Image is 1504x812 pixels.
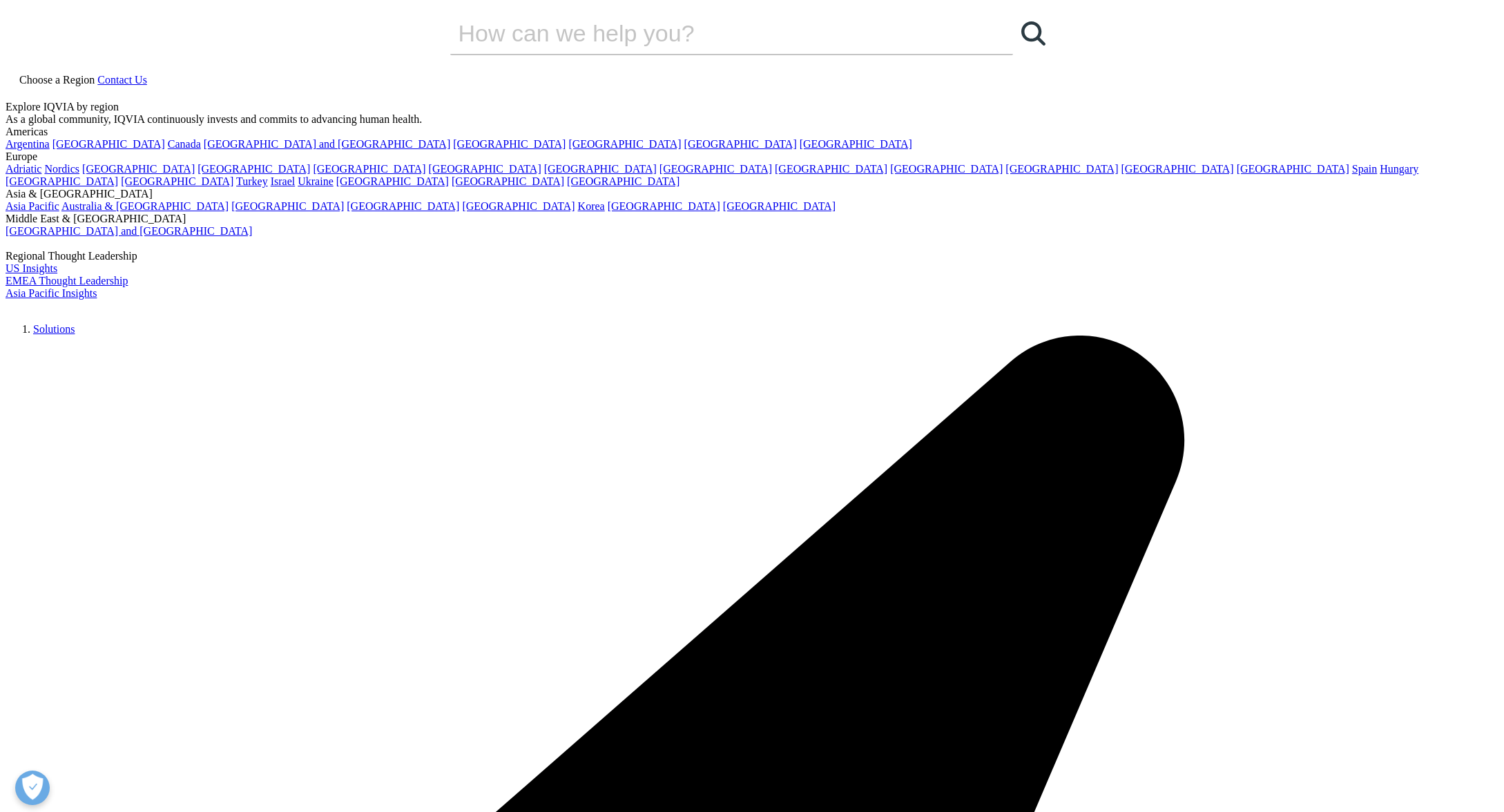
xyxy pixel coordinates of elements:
a: [GEOGRAPHIC_DATA] [567,175,679,187]
a: Hungary [1380,163,1418,175]
a: [GEOGRAPHIC_DATA] [775,163,887,175]
a: Argentina [6,138,50,150]
div: Middle East & [GEOGRAPHIC_DATA] [6,213,1498,225]
a: [GEOGRAPHIC_DATA] [1121,163,1233,175]
a: Adriatic [6,163,41,175]
div: Americas [6,126,1498,138]
a: Korea [578,200,605,212]
div: Explore IQVIA by region [6,101,1498,113]
a: [GEOGRAPHIC_DATA] [1005,163,1118,175]
a: Asia Pacific Insights [6,287,97,299]
a: Spain [1352,163,1377,175]
a: Australia & [GEOGRAPHIC_DATA] [61,200,229,212]
a: [GEOGRAPHIC_DATA] [890,163,1003,175]
a: [GEOGRAPHIC_DATA] [313,163,425,175]
a: [GEOGRAPHIC_DATA] [568,138,681,150]
a: [GEOGRAPHIC_DATA] [336,175,449,187]
div: As a global community, IQVIA continuously invests and commits to advancing human health. [6,113,1498,126]
a: [GEOGRAPHIC_DATA] [197,163,310,175]
div: Asia & [GEOGRAPHIC_DATA] [6,188,1498,200]
a: [GEOGRAPHIC_DATA] [544,163,657,175]
a: Asia Pacific [6,200,59,212]
div: Europe [6,151,1498,163]
a: [GEOGRAPHIC_DATA] [684,138,797,150]
a: [GEOGRAPHIC_DATA] [452,175,564,187]
a: Nordics [44,163,79,175]
a: [GEOGRAPHIC_DATA] [462,200,575,212]
a: [GEOGRAPHIC_DATA] [659,163,772,175]
a: [GEOGRAPHIC_DATA] [52,138,165,150]
span: Choose a Region [19,74,95,86]
a: Search [1013,12,1054,54]
a: [GEOGRAPHIC_DATA] [121,175,233,187]
a: Ukraine [298,175,334,187]
svg: Search [1021,21,1045,46]
a: [GEOGRAPHIC_DATA] [82,163,195,175]
a: [GEOGRAPHIC_DATA] [453,138,566,150]
a: [GEOGRAPHIC_DATA] [6,175,118,187]
a: [GEOGRAPHIC_DATA] [429,163,541,175]
input: Search [450,12,974,54]
a: [GEOGRAPHIC_DATA] [723,200,836,212]
a: US Insights [6,262,57,274]
a: Turkey [236,175,268,187]
a: Contact Us [97,74,147,86]
button: Open Preferences [15,771,50,805]
a: [GEOGRAPHIC_DATA] [800,138,912,150]
a: [GEOGRAPHIC_DATA] [347,200,459,212]
a: Solutions [33,323,75,335]
a: [GEOGRAPHIC_DATA] and [GEOGRAPHIC_DATA] [6,225,252,237]
a: [GEOGRAPHIC_DATA] [1237,163,1349,175]
a: [GEOGRAPHIC_DATA] [231,200,344,212]
a: [GEOGRAPHIC_DATA] [608,200,720,212]
a: Canada [168,138,201,150]
a: Israel [271,175,296,187]
div: Regional Thought Leadership [6,250,1498,262]
a: [GEOGRAPHIC_DATA] and [GEOGRAPHIC_DATA] [204,138,450,150]
a: EMEA Thought Leadership [6,275,128,287]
